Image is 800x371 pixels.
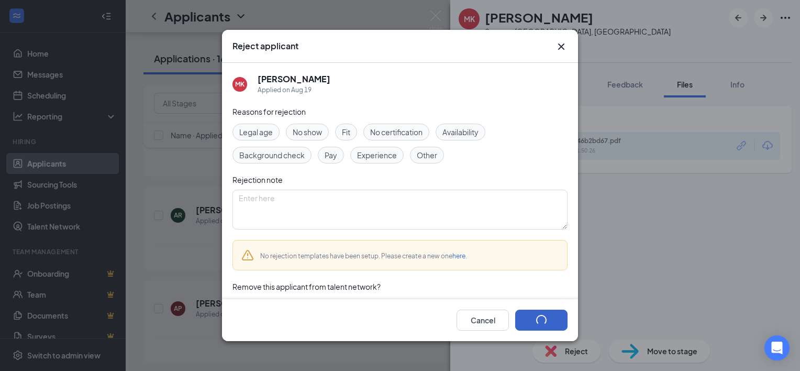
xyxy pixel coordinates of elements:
[342,126,350,138] span: Fit
[357,149,397,161] span: Experience
[232,175,283,184] span: Rejection note
[764,335,790,361] div: Open Intercom Messenger
[241,249,254,261] svg: Warning
[555,40,568,53] svg: Cross
[457,310,509,331] button: Cancel
[325,149,337,161] span: Pay
[417,149,437,161] span: Other
[370,126,423,138] span: No certification
[293,126,322,138] span: No show
[232,107,306,116] span: Reasons for rejection
[239,149,305,161] span: Background check
[258,85,330,95] div: Applied on Aug 19
[232,282,381,291] span: Remove this applicant from talent network?
[260,252,467,260] span: No rejection templates have been setup. Please create a new one .
[232,40,298,52] h3: Reject applicant
[442,126,479,138] span: Availability
[555,40,568,53] button: Close
[258,73,330,85] h5: [PERSON_NAME]
[452,252,465,260] a: here
[235,80,245,89] div: MK
[239,126,273,138] span: Legal age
